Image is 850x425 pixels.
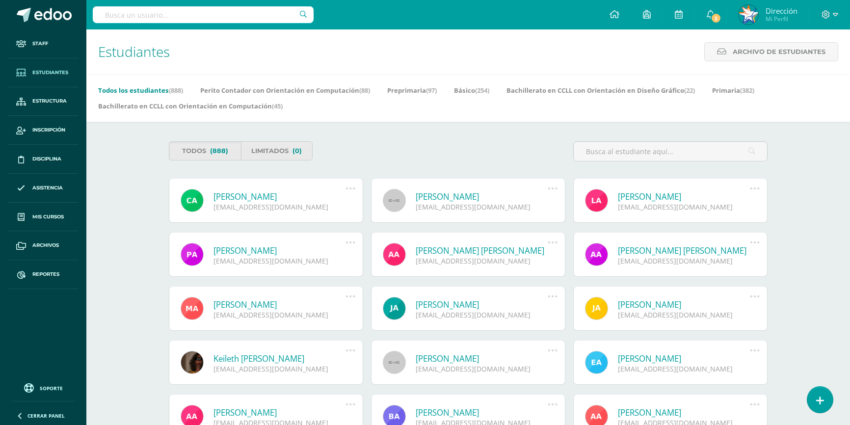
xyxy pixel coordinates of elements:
a: Bachillerato en CCLL con Orientación en Diseño Gráfico(22) [506,82,695,98]
span: (888) [210,142,228,160]
a: [PERSON_NAME] [213,299,345,310]
span: Staff [32,40,48,48]
div: [EMAIL_ADDRESS][DOMAIN_NAME] [416,310,548,319]
div: [EMAIL_ADDRESS][DOMAIN_NAME] [416,364,548,373]
input: Busca un usuario... [93,6,314,23]
span: (22) [684,86,695,95]
a: Archivos [8,231,79,260]
a: Básico(254) [454,82,489,98]
span: Cerrar panel [27,412,65,419]
div: [EMAIL_ADDRESS][DOMAIN_NAME] [618,310,750,319]
span: (382) [740,86,754,95]
a: [PERSON_NAME] [618,299,750,310]
span: Asistencia [32,184,63,192]
a: Staff [8,29,79,58]
a: [PERSON_NAME] [416,299,548,310]
a: Asistencia [8,174,79,203]
a: [PERSON_NAME] [416,407,548,418]
a: [PERSON_NAME] [213,245,345,256]
div: [EMAIL_ADDRESS][DOMAIN_NAME] [213,256,345,266]
span: (97) [426,86,437,95]
span: Mis cursos [32,213,64,221]
span: (254) [475,86,489,95]
a: [PERSON_NAME] [213,191,345,202]
a: Primaria(382) [712,82,754,98]
a: Estructura [8,87,79,116]
a: Reportes [8,260,79,289]
div: [EMAIL_ADDRESS][DOMAIN_NAME] [416,202,548,212]
div: [EMAIL_ADDRESS][DOMAIN_NAME] [213,202,345,212]
span: (88) [359,86,370,95]
span: Reportes [32,270,59,278]
div: [EMAIL_ADDRESS][DOMAIN_NAME] [213,364,345,373]
a: [PERSON_NAME] [416,191,548,202]
a: [PERSON_NAME] [618,191,750,202]
span: Mi Perfil [766,15,797,23]
span: (45) [272,102,283,110]
a: Todos los estudiantes(888) [98,82,183,98]
span: Disciplina [32,155,61,163]
div: [EMAIL_ADDRESS][DOMAIN_NAME] [416,256,548,266]
span: Inscripción [32,126,65,134]
a: Todos(888) [169,141,241,160]
a: [PERSON_NAME] [416,353,548,364]
a: [PERSON_NAME] [213,407,345,418]
a: Disciplina [8,145,79,174]
div: [EMAIL_ADDRESS][DOMAIN_NAME] [618,364,750,373]
input: Busca al estudiante aquí... [574,142,767,161]
div: [EMAIL_ADDRESS][DOMAIN_NAME] [213,310,345,319]
span: 3 [711,13,721,24]
a: Bachillerato en CCLL con Orientación en Computación(45) [98,98,283,114]
a: Limitados(0) [241,141,313,160]
span: Estructura [32,97,67,105]
a: Estudiantes [8,58,79,87]
a: Soporte [12,381,75,394]
a: Archivo de Estudiantes [704,42,838,61]
a: Mis cursos [8,203,79,232]
span: Dirección [766,6,797,16]
span: (888) [169,86,183,95]
a: Inscripción [8,116,79,145]
span: Archivos [32,241,59,249]
a: [PERSON_NAME] [618,407,750,418]
a: Keileth [PERSON_NAME] [213,353,345,364]
div: [EMAIL_ADDRESS][DOMAIN_NAME] [618,202,750,212]
a: [PERSON_NAME] [618,353,750,364]
span: Estudiantes [98,42,170,61]
span: Soporte [40,385,63,392]
a: [PERSON_NAME] [PERSON_NAME] [618,245,750,256]
a: Perito Contador con Orientación en Computación(88) [200,82,370,98]
span: Archivo de Estudiantes [733,43,825,61]
a: [PERSON_NAME] [PERSON_NAME] [416,245,548,256]
div: [EMAIL_ADDRESS][DOMAIN_NAME] [618,256,750,266]
img: 77486a269cee9505b8c1b8c953e2bf42.png [739,5,758,25]
span: Estudiantes [32,69,68,77]
span: (0) [292,142,302,160]
a: Preprimaria(97) [387,82,437,98]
